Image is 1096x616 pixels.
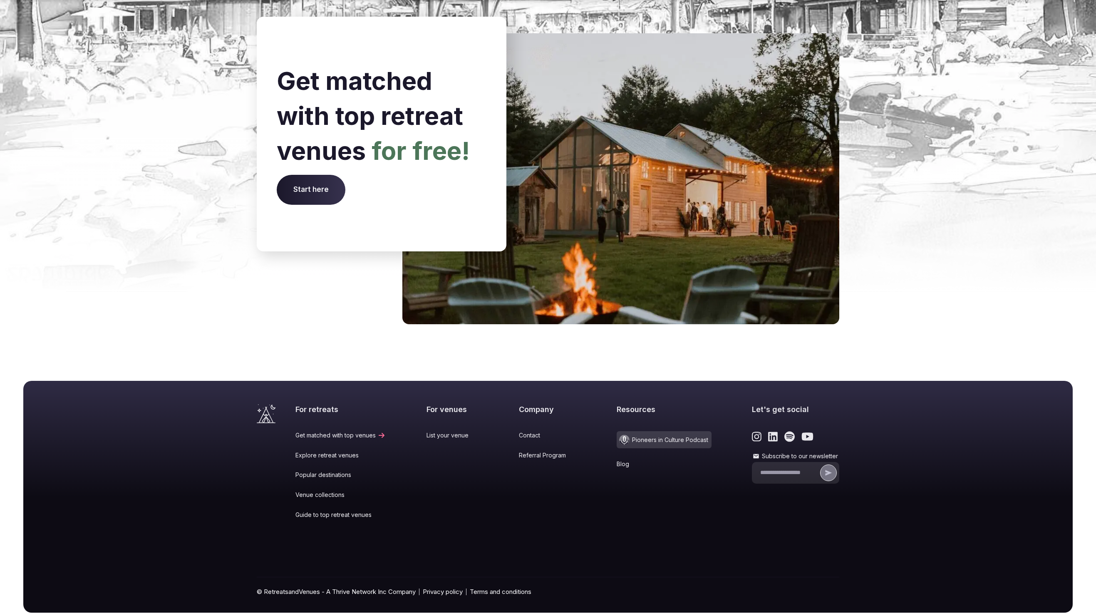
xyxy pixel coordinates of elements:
[617,460,712,468] a: Blog
[519,431,576,440] a: Contact
[752,404,839,415] h2: Let's get social
[426,431,479,440] a: List your venue
[277,63,486,168] h2: Get matched with top retreat venues
[617,404,712,415] h2: Resources
[752,452,839,460] label: Subscribe to our newsletter
[801,431,813,442] a: Link to the retreats and venues Youtube page
[423,587,463,596] a: Privacy policy
[295,511,386,519] a: Guide to top retreat venues
[784,431,795,442] a: Link to the retreats and venues Spotify page
[426,404,479,415] h2: For venues
[295,404,386,415] h2: For retreats
[295,491,386,499] a: Venue collections
[470,587,531,596] a: Terms and conditions
[372,136,470,166] span: for free!
[295,451,386,460] a: Explore retreat venues
[277,185,345,194] a: Start here
[257,577,839,613] div: © RetreatsandVenues - A Thrive Network Inc Company
[402,33,839,324] img: Floating farmhouse retreatspace
[519,404,576,415] h2: Company
[519,451,576,460] a: Referral Program
[617,431,712,448] a: Pioneers in Culture Podcast
[295,431,386,440] a: Get matched with top venues
[295,471,386,479] a: Popular destinations
[752,431,761,442] a: Link to the retreats and venues Instagram page
[277,175,345,205] span: Start here
[257,404,275,423] a: Visit the homepage
[768,431,778,442] a: Link to the retreats and venues LinkedIn page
